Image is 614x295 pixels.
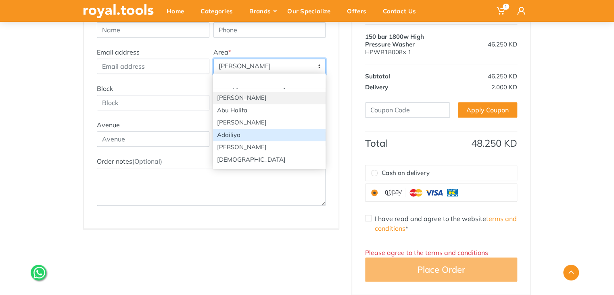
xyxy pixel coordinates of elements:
span: Abu Fetera [213,59,326,74]
div: Our Specialize [282,2,341,19]
span: Cash on delivery [382,169,429,178]
input: Coupon Code [365,102,450,118]
label: Email address [97,47,140,57]
img: upay.png [382,187,462,198]
td: 46.250 KD [458,64,517,82]
li: [DEMOGRAPHIC_DATA] [213,154,326,166]
span: Abu Fetera [214,59,326,74]
td: HPWR18008× 1 [365,24,458,64]
div: Contact Us [377,2,427,19]
label: Block [97,84,113,93]
div: Offers [341,2,377,19]
div: Categories [195,2,244,19]
label: Area [213,47,231,57]
span: (Optional) [132,157,162,165]
label: Avenue [97,120,120,130]
div: Brands [244,2,282,19]
input: Phone [213,22,326,38]
div: Home [161,2,195,19]
span: Please agree to the terms and conditions [365,249,488,257]
span: 150 bar 1800w High Pressure Washer [365,33,424,48]
input: Name [97,22,209,38]
input: Email address [97,59,209,74]
li: [PERSON_NAME] [213,141,326,154]
li: [PERSON_NAME] [213,92,326,104]
a: Apply Coupon [458,102,517,118]
span: 2.000 KD [491,83,517,91]
div: 46.250 KD [458,40,517,48]
span: 1 [503,4,509,10]
th: Subtotal [365,64,458,82]
li: Al Oyoun [213,166,326,178]
label: I have read and agree to the website * [375,214,517,233]
li: Adailiya [213,129,326,141]
input: Avenue [97,131,209,147]
span: 48.250 KD [471,137,517,149]
button: Place Order [365,257,517,282]
img: royal.tools Logo [83,4,154,18]
input: Block [97,95,209,110]
th: Total [365,131,458,149]
li: [PERSON_NAME] [213,116,326,129]
li: Abu Halifa [213,104,326,117]
label: Order notes [97,156,162,166]
th: Delivery [365,82,458,93]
